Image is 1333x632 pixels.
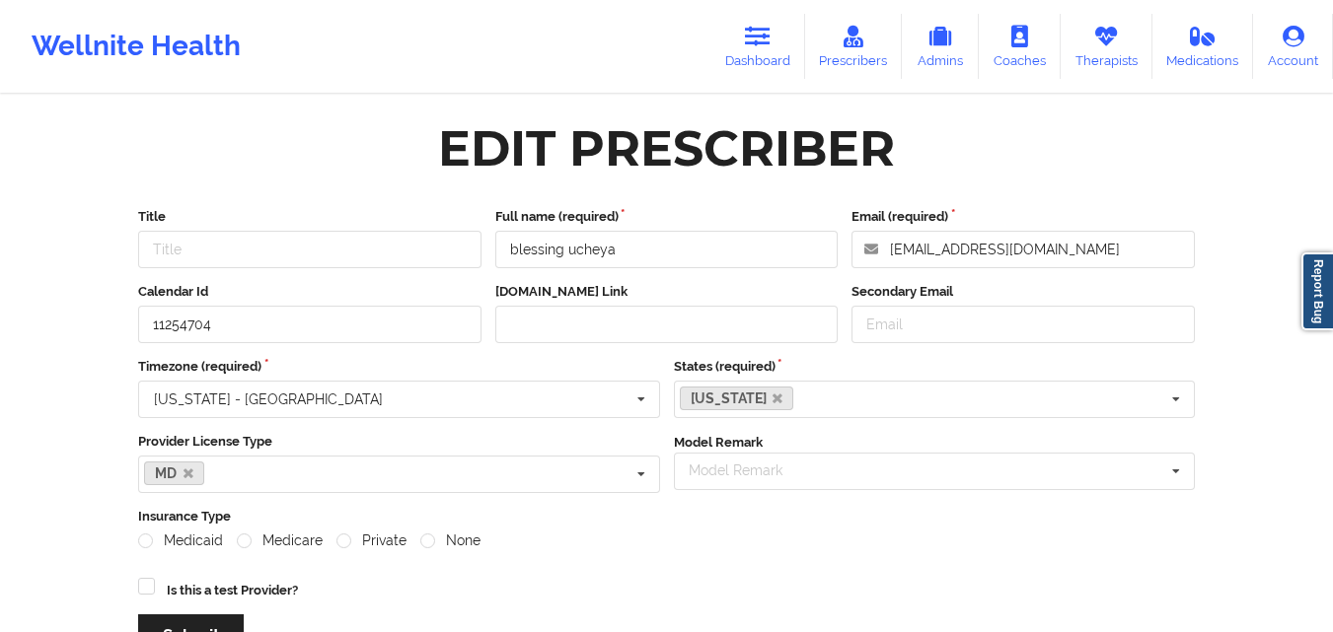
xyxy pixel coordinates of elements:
label: None [420,532,481,549]
input: Email address [852,231,1195,268]
input: Calendar Id [138,306,481,343]
label: Provider License Type [138,432,660,452]
input: Title [138,231,481,268]
a: Dashboard [710,14,805,79]
label: Email (required) [852,207,1195,227]
div: [US_STATE] - [GEOGRAPHIC_DATA] [154,392,383,406]
a: Therapists [1061,14,1152,79]
a: Admins [902,14,979,79]
a: MD [144,461,204,485]
div: Edit Prescriber [438,117,895,179]
a: Coaches [979,14,1061,79]
label: Timezone (required) [138,357,660,377]
label: Medicaid [138,532,223,549]
input: Email [852,306,1195,343]
label: Calendar Id [138,282,481,302]
label: Title [138,207,481,227]
a: Account [1253,14,1333,79]
input: Full name [495,231,839,268]
label: Private [336,532,407,549]
label: Secondary Email [852,282,1195,302]
a: Medications [1152,14,1254,79]
label: Insurance Type [138,507,1195,527]
label: Medicare [237,532,323,549]
label: [DOMAIN_NAME] Link [495,282,839,302]
div: Model Remark [684,459,811,482]
label: Full name (required) [495,207,839,227]
a: Prescribers [805,14,903,79]
label: States (required) [674,357,1196,377]
a: [US_STATE] [680,386,794,410]
label: Model Remark [674,433,763,453]
a: Report Bug [1301,252,1333,330]
label: Is this a test Provider? [167,581,298,600]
